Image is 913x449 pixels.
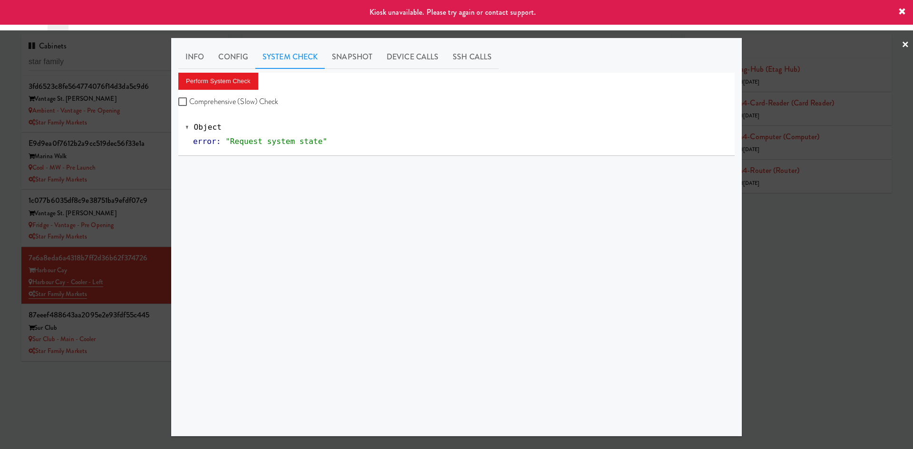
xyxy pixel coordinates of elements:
[369,7,536,18] span: Kiosk unavailable. Please try again or contact support.
[193,137,216,146] span: error
[379,45,446,69] a: Device Calls
[178,95,279,109] label: Comprehensive (Slow) Check
[446,45,499,69] a: SSH Calls
[178,73,258,90] button: Perform System Check
[216,137,221,146] span: :
[325,45,379,69] a: Snapshot
[194,123,222,132] span: Object
[178,98,189,106] input: Comprehensive (Slow) Check
[225,137,327,146] span: "Request system state"
[178,45,211,69] a: Info
[255,45,325,69] a: System Check
[902,30,909,60] a: ×
[211,45,255,69] a: Config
